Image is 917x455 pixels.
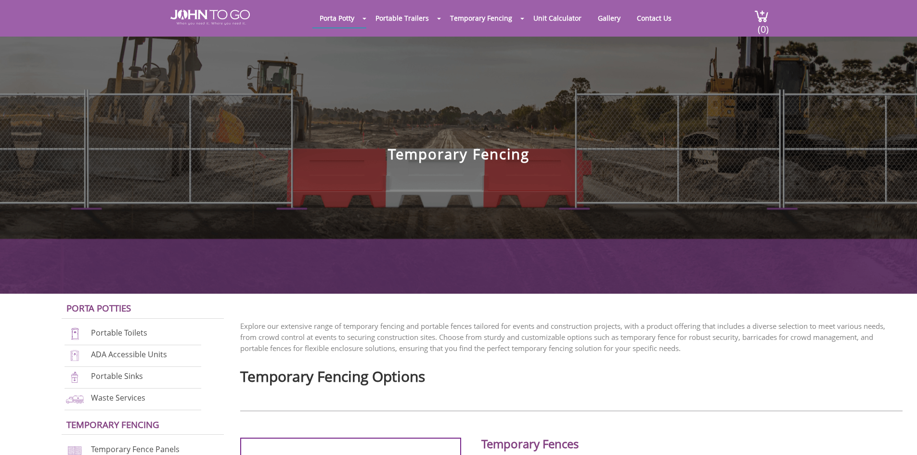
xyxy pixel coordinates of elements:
[878,416,917,455] button: Live Chat
[170,10,250,25] img: JOHN to go
[526,9,589,27] a: Unit Calculator
[66,418,159,430] a: Temporary Fencing
[754,10,769,23] img: cart a
[65,327,85,340] img: portable-toilets-new.png
[443,9,519,27] a: Temporary Fencing
[91,371,143,381] a: Portable Sinks
[481,438,798,453] h2: Temporary Fences
[66,302,131,314] a: Porta Potties
[65,392,85,405] img: waste-services-new.png
[240,321,903,354] p: Explore our extensive range of temporary fencing and portable fences tailored for events and cons...
[240,364,903,384] h2: Temporary Fencing Options
[368,9,436,27] a: Portable Trailers
[65,349,85,362] img: ADA-units-new.png
[757,15,769,36] span: (0)
[91,349,167,360] a: ADA Accessible Units
[91,444,180,455] a: Temporary Fence Panels
[630,9,679,27] a: Contact Us
[91,328,147,338] a: Portable Toilets
[591,9,628,27] a: Gallery
[312,9,362,27] a: Porta Potty
[91,392,145,403] a: Waste Services
[65,371,85,384] img: portable-sinks-new.png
